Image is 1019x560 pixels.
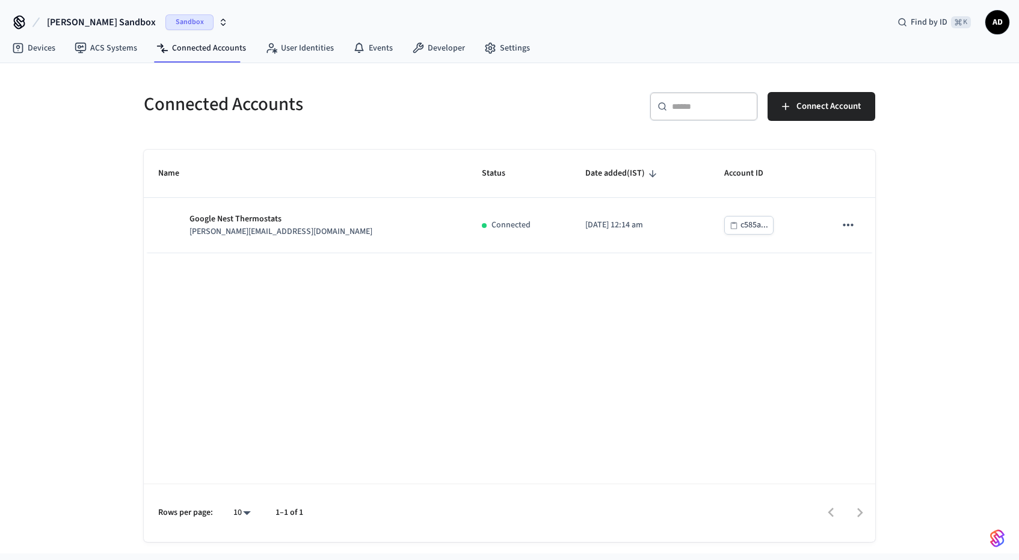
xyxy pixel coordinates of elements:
p: Google Nest Thermostats [189,213,372,226]
span: [PERSON_NAME] Sandbox [47,15,156,29]
button: Connect Account [768,92,875,121]
span: Sandbox [165,14,214,30]
span: AD [987,11,1008,33]
a: ACS Systems [65,37,147,59]
a: Developer [402,37,475,59]
div: 10 [227,504,256,522]
span: Find by ID [911,16,947,28]
p: [DATE] 12:14 am [585,219,695,232]
button: AD [985,10,1009,34]
a: Settings [475,37,540,59]
p: [PERSON_NAME][EMAIL_ADDRESS][DOMAIN_NAME] [189,226,372,238]
img: SeamLogoGradient.69752ec5.svg [990,529,1005,548]
p: Connected [491,219,531,232]
span: ⌘ K [951,16,971,28]
a: User Identities [256,37,343,59]
a: Devices [2,37,65,59]
div: c585a... [740,218,768,233]
p: Rows per page: [158,506,213,519]
button: c585a... [724,216,774,235]
p: 1–1 of 1 [276,506,303,519]
a: Events [343,37,402,59]
span: Account ID [724,164,779,183]
span: Date added(IST) [585,164,660,183]
div: Find by ID⌘ K [888,11,981,33]
span: Name [158,164,195,183]
table: sticky table [144,150,875,253]
h5: Connected Accounts [144,92,502,117]
a: Connected Accounts [147,37,256,59]
span: Connect Account [796,99,861,114]
span: Status [482,164,521,183]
